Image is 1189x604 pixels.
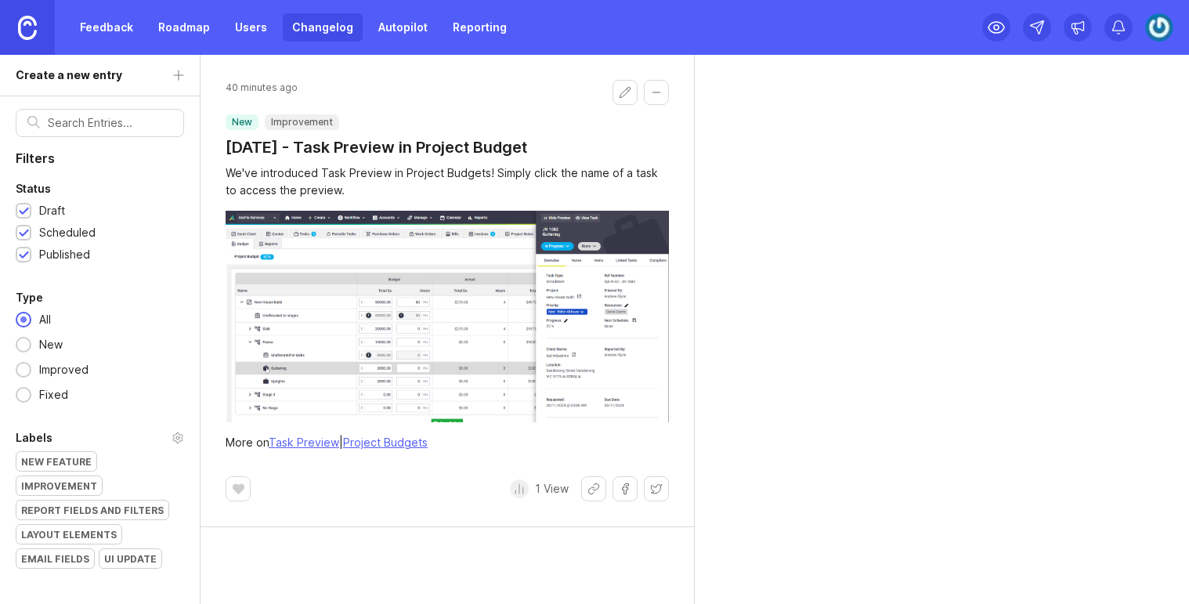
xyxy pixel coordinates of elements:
[613,80,638,105] button: Edit changelog entry
[18,16,37,40] img: Canny Home
[226,165,669,199] div: We've introduced Task Preview in Project Budgets! Simply click the name of a task to access the p...
[226,136,527,158] a: [DATE] - Task Preview in Project Budget
[283,13,363,42] a: Changelog
[271,116,333,128] p: improvement
[16,452,96,471] div: new feature
[16,476,102,495] div: improvement
[226,211,669,422] img: project
[443,13,516,42] a: Reporting
[1145,13,1173,42] img: Raff Lagatta
[232,116,252,128] p: new
[16,179,51,198] div: Status
[149,13,219,42] a: Roadmap
[39,202,65,219] div: Draft
[48,114,172,132] input: Search Entries...
[70,13,143,42] a: Feedback
[16,549,94,568] div: email fields
[16,429,52,447] div: Labels
[39,224,96,241] div: Scheduled
[16,501,168,519] div: report fields and filters
[16,525,121,544] div: layout elements
[644,476,669,501] button: Share on X
[226,434,669,451] div: More on |
[581,476,606,501] button: Share link
[31,361,96,378] div: Improved
[31,311,59,328] div: All
[16,67,122,84] div: Create a new entry
[99,549,161,568] div: UI update
[343,436,428,449] a: Project Budgets
[535,481,569,497] p: 1 View
[644,80,669,105] button: Collapse changelog entry
[31,336,70,353] div: New
[226,13,276,42] a: Users
[226,80,298,96] span: 40 minutes ago
[31,386,76,403] div: Fixed
[613,476,638,501] button: Share on Facebook
[16,288,43,307] div: Type
[269,436,339,449] a: Task Preview
[369,13,437,42] a: Autopilot
[39,246,90,263] div: Published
